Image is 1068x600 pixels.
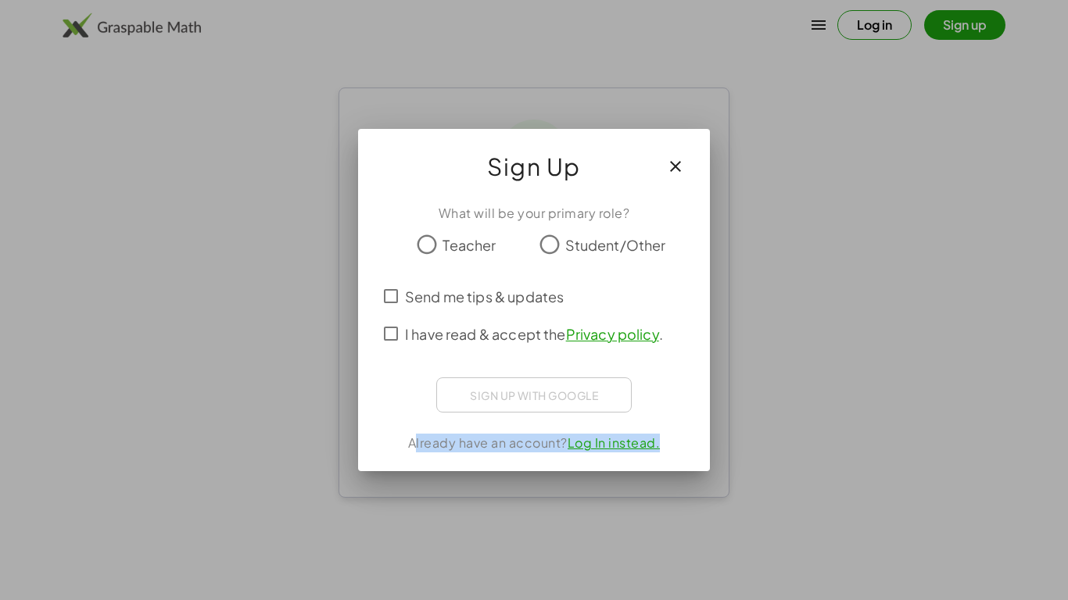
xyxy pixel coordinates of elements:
[565,234,666,255] span: Student/Other
[377,204,691,223] div: What will be your primary role?
[568,434,661,451] a: Log In instead.
[443,234,496,255] span: Teacher
[405,323,663,345] span: I have read & accept the .
[405,286,564,307] span: Send me tips & updates
[566,325,659,343] a: Privacy policy
[487,148,581,185] span: Sign Up
[377,434,691,452] div: Already have an account?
